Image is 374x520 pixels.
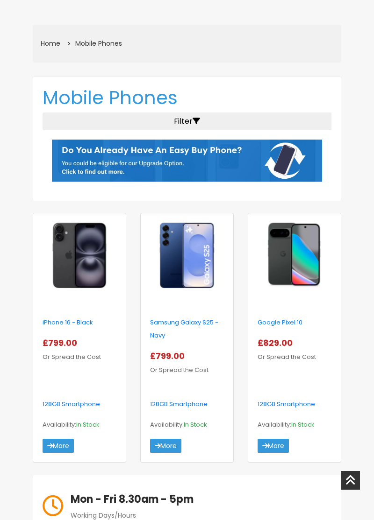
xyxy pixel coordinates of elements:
p: Or Spread the Cost [43,337,116,364]
a: Samsung Galaxy S25 - Navy [150,318,218,340]
a: Home [41,39,60,48]
a: More [258,439,289,453]
span: In Stock [76,420,100,429]
a: iPhone 16 - Black [43,318,93,327]
p: 128GB Smartphone [258,398,331,411]
span: £799.00 [150,350,188,362]
span: £829.00 [258,337,296,349]
a: Mobile Phones [75,39,122,48]
p: 128GB Smartphone [150,398,224,411]
img: google-pixel-10 [258,223,331,288]
button: Filter [43,112,331,130]
a: £799.00 [43,339,81,348]
a: £829.00 [258,339,296,348]
h1: Mobile Phones [43,86,331,109]
p: Or Spread the Cost [258,337,331,364]
img: iphone-16-black [43,223,116,288]
p: 128GB Smartphone [43,398,116,411]
span: £799.00 [43,337,81,349]
p: Availability: [258,418,331,431]
p: Or Spread the Cost [150,350,224,377]
a: Google Pixel 10 [258,318,302,327]
a: More [150,439,181,453]
p: Availability: [43,418,116,431]
span: In Stock [184,420,207,429]
a: More [43,439,74,453]
h6: Mon - Fri 8.30am - 5pm [71,492,194,507]
span: Working Days/Hours [71,511,136,520]
span: In Stock [291,420,315,429]
img: samsung-galaxy-s25-navy [150,223,224,288]
p: Availability: [150,418,224,431]
a: £799.00 [150,352,188,361]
